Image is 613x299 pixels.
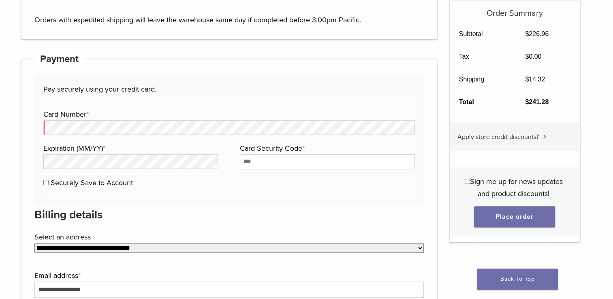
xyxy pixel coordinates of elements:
[470,177,563,198] span: Sign me up for news updates and product discounts!
[34,231,422,243] label: Select an address
[34,2,424,26] p: Orders with expedited shipping will leave the warehouse same day if completed before 3:00pm Pacific.
[43,83,414,95] p: Pay securely using your credit card.
[525,76,545,83] bdi: 14.32
[450,45,516,68] th: Tax
[450,91,516,113] th: Total
[474,206,555,227] button: Place order
[34,205,424,224] h3: Billing details
[525,98,529,105] span: $
[525,30,529,37] span: $
[450,0,580,18] h5: Order Summary
[51,178,133,187] label: Securely Save to Account
[240,142,412,154] label: Card Security Code
[525,30,549,37] bdi: 226.96
[543,135,546,139] img: caret.svg
[525,98,549,105] bdi: 241.28
[465,179,470,184] input: Sign me up for news updates and product discounts!
[43,142,216,154] label: Expiration (MM/YY)
[525,53,529,60] span: $
[477,269,558,290] a: Back To Top
[43,108,413,120] label: Card Number
[34,49,85,69] h4: Payment
[450,23,516,45] th: Subtotal
[43,95,415,196] fieldset: Payment Info
[457,133,539,141] span: Apply store credit discounts?
[34,269,422,282] label: Email address
[525,53,541,60] bdi: 0.00
[450,68,516,91] th: Shipping
[525,76,529,83] span: $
